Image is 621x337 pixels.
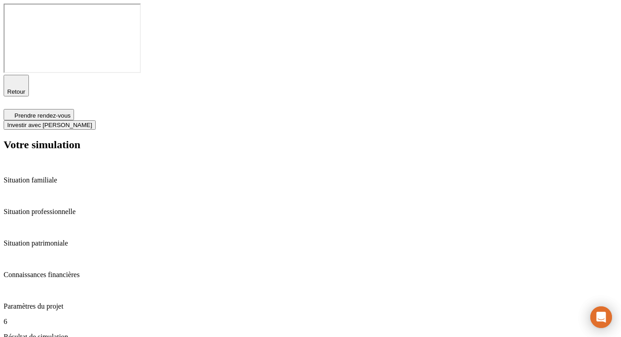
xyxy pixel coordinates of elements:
[590,306,612,328] div: Ouvrir le Messenger Intercom
[4,239,617,247] p: Situation patrimoniale
[7,122,92,128] span: Investir avec [PERSON_NAME]
[14,112,70,119] span: Prendre rendez-vous
[4,75,29,96] button: Retour
[4,109,74,120] button: Prendre rendez-vous
[4,176,617,184] p: Situation familiale
[4,208,617,216] p: Situation professionnelle
[7,88,25,95] span: Retour
[4,120,96,130] button: Investir avec [PERSON_NAME]
[4,271,617,279] p: Connaissances financières
[4,318,617,326] p: 6
[4,302,617,310] p: Paramètres du projet
[4,139,617,151] h2: Votre simulation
